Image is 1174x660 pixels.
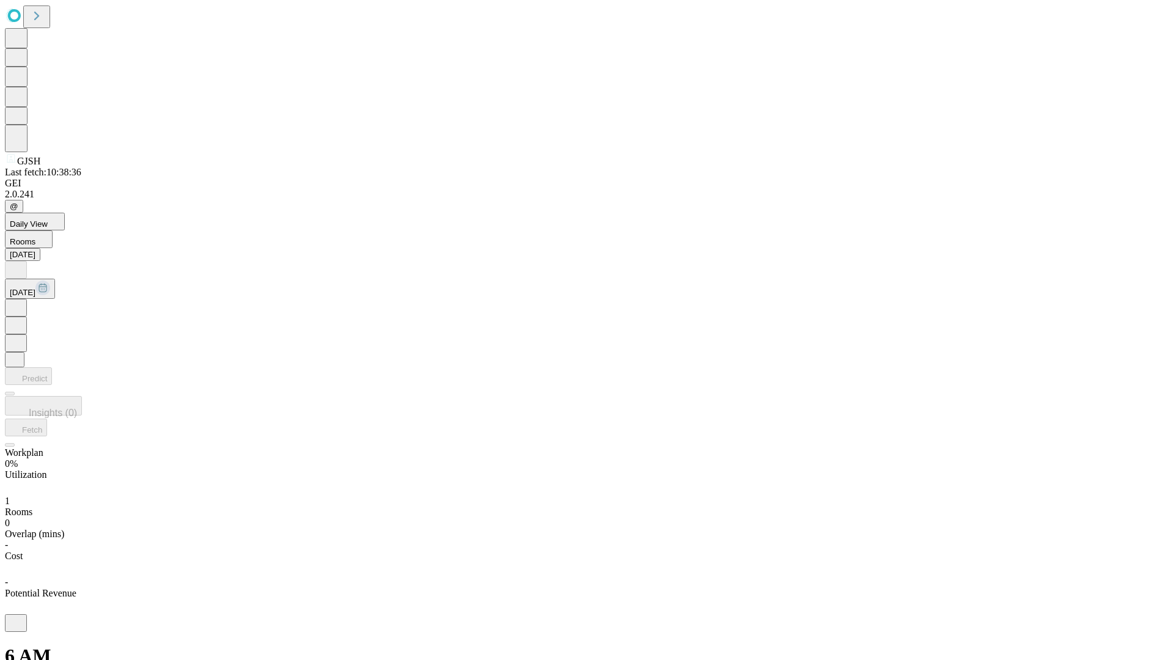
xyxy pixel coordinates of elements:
span: - [5,577,8,587]
button: Fetch [5,419,47,436]
span: Overlap (mins) [5,529,64,539]
button: Rooms [5,230,53,248]
span: @ [10,202,18,211]
button: @ [5,200,23,213]
span: Potential Revenue [5,588,76,598]
span: Rooms [10,237,35,246]
span: 1 [5,496,10,506]
span: - [5,540,8,550]
button: [DATE] [5,279,55,299]
span: Workplan [5,447,43,458]
button: Daily View [5,213,65,230]
span: Insights (0) [29,408,77,418]
span: Cost [5,551,23,561]
button: [DATE] [5,248,40,261]
button: Insights (0) [5,396,82,416]
div: GEI [5,178,1169,189]
span: [DATE] [10,288,35,297]
span: Rooms [5,507,32,517]
button: Predict [5,367,52,385]
span: 0% [5,458,18,469]
div: 2.0.241 [5,189,1169,200]
span: GJSH [17,156,40,166]
span: 0 [5,518,10,528]
span: Daily View [10,219,48,229]
span: Last fetch: 10:38:36 [5,167,81,177]
span: Utilization [5,469,46,480]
